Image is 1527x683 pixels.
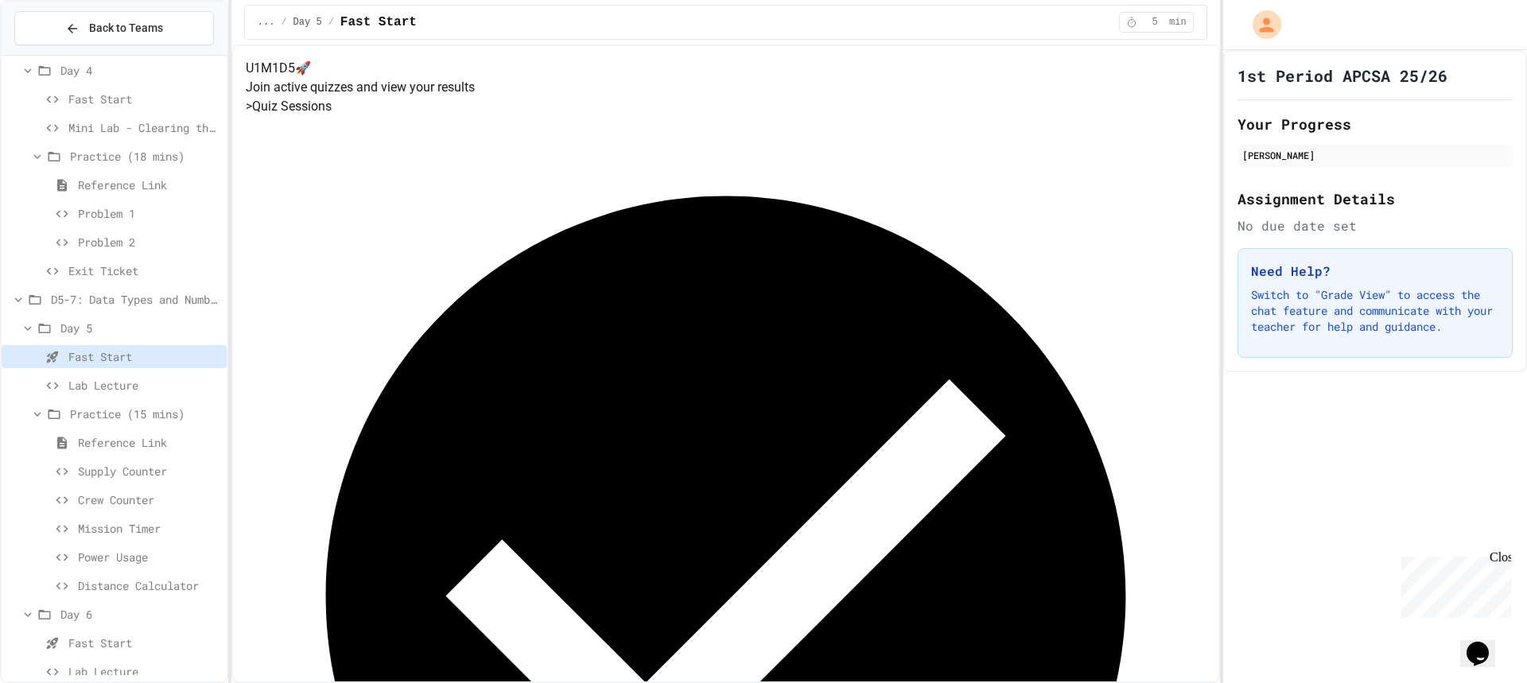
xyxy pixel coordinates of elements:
span: Crew Counter [78,491,220,508]
button: Back to Teams [14,11,214,45]
span: Distance Calculator [78,577,220,594]
div: [PERSON_NAME] [1242,148,1508,162]
span: Fast Start [68,348,220,365]
span: Day 4 [60,62,220,79]
span: Day 6 [60,606,220,623]
div: My Account [1236,6,1285,43]
h5: > Quiz Sessions [246,97,1206,116]
span: Fast Start [340,13,417,32]
h3: Need Help? [1251,262,1499,281]
span: Mini Lab - Clearing the Input Buffer [68,119,220,136]
span: Practice (15 mins) [70,406,220,422]
span: ... [258,16,275,29]
span: / [328,16,334,29]
p: Join active quizzes and view your results [246,78,1206,97]
span: Day 5 [293,16,322,29]
iframe: chat widget [1460,619,1511,667]
iframe: chat widget [1395,550,1511,618]
span: Supply Counter [78,463,220,479]
span: Practice (18 mins) [70,148,220,165]
h2: Your Progress [1238,113,1513,135]
span: Day 5 [60,320,220,336]
div: Chat with us now!Close [6,6,110,101]
span: Back to Teams [89,20,163,37]
span: min [1169,16,1187,29]
span: / [281,16,286,29]
span: 5 [1142,16,1168,29]
h4: U1M1D5 🚀 [246,59,1206,78]
span: Lab Lecture [68,663,220,680]
span: Mission Timer [78,520,220,537]
p: Switch to "Grade View" to access the chat feature and communicate with your teacher for help and ... [1251,287,1499,335]
span: Reference Link [78,177,220,193]
span: Fast Start [68,91,220,107]
span: Lab Lecture [68,377,220,394]
span: Power Usage [78,549,220,565]
span: Exit Ticket [68,262,220,279]
span: D5-7: Data Types and Number Calculations [51,291,220,308]
div: No due date set [1238,216,1513,235]
span: Problem 2 [78,234,220,250]
span: Fast Start [68,634,220,651]
span: Reference Link [78,434,220,451]
span: Problem 1 [78,205,220,222]
h1: 1st Period APCSA 25/26 [1238,64,1447,87]
h2: Assignment Details [1238,188,1513,210]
